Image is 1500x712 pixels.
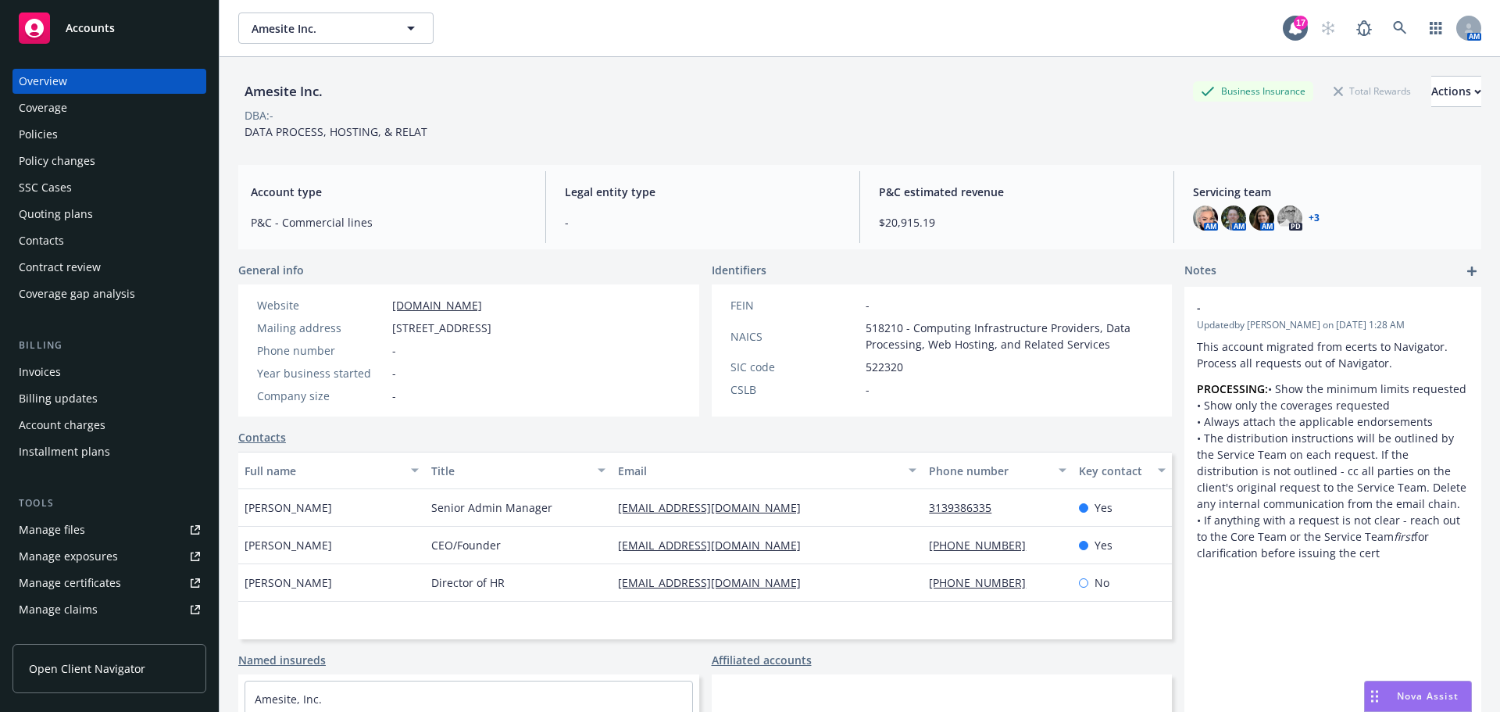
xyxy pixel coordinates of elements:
[257,388,386,404] div: Company size
[12,517,206,542] a: Manage files
[1095,537,1112,553] span: Yes
[12,281,206,306] a: Coverage gap analysis
[1193,206,1218,231] img: photo
[238,262,304,278] span: General info
[431,499,552,516] span: Senior Admin Manager
[12,95,206,120] a: Coverage
[1079,463,1148,479] div: Key contact
[12,597,206,622] a: Manage claims
[12,496,206,511] div: Tools
[251,214,527,231] span: P&C - Commercial lines
[251,184,527,200] span: Account type
[618,538,813,553] a: [EMAIL_ADDRESS][DOMAIN_NAME]
[12,255,206,280] a: Contract review
[1221,206,1246,231] img: photo
[29,660,145,677] span: Open Client Navigator
[19,544,118,569] div: Manage exposures
[12,571,206,596] a: Manage certificates
[1326,81,1419,101] div: Total Rewards
[12,544,206,569] a: Manage exposures
[12,69,206,94] a: Overview
[565,184,841,200] span: Legal entity type
[618,500,813,515] a: [EMAIL_ADDRESS][DOMAIN_NAME]
[19,386,98,411] div: Billing updates
[245,124,427,139] span: DATA PROCESS, HOSTING, & RELAT
[730,328,859,345] div: NAICS
[1309,213,1320,223] a: +3
[431,537,501,553] span: CEO/Founder
[1365,682,1384,711] div: Drag to move
[1420,13,1452,44] a: Switch app
[1348,13,1380,44] a: Report a Bug
[19,202,93,227] div: Quoting plans
[12,338,206,353] div: Billing
[19,148,95,174] div: Policy changes
[12,202,206,227] a: Quoting plans
[392,342,396,359] span: -
[866,359,903,375] span: 522320
[730,381,859,398] div: CSLB
[1394,529,1414,544] em: first
[1294,16,1308,30] div: 17
[425,452,612,489] button: Title
[1197,381,1268,396] strong: PROCESSING:
[1384,13,1416,44] a: Search
[19,624,92,649] div: Manage BORs
[866,381,870,398] span: -
[1249,206,1274,231] img: photo
[12,175,206,200] a: SSC Cases
[19,360,61,385] div: Invoices
[12,439,206,464] a: Installment plans
[238,81,329,102] div: Amesite Inc.
[1197,381,1469,561] p: • Show the minimum limits requested • Show only the coverages requested • Always attach the appli...
[245,499,332,516] span: [PERSON_NAME]
[257,320,386,336] div: Mailing address
[929,500,1004,515] a: 3139386335
[1193,184,1469,200] span: Servicing team
[612,452,923,489] button: Email
[257,365,386,381] div: Year business started
[712,262,766,278] span: Identifiers
[431,463,588,479] div: Title
[879,214,1155,231] span: $20,915.19
[1197,338,1469,371] p: This account migrated from ecerts to Navigator. Process all requests out of Navigator.
[19,517,85,542] div: Manage files
[618,463,899,479] div: Email
[19,175,72,200] div: SSC Cases
[257,342,386,359] div: Phone number
[12,122,206,147] a: Policies
[1095,574,1109,591] span: No
[1431,77,1481,106] div: Actions
[618,575,813,590] a: [EMAIL_ADDRESS][DOMAIN_NAME]
[1184,262,1216,281] span: Notes
[19,255,101,280] div: Contract review
[929,538,1038,553] a: [PHONE_NUMBER]
[257,297,386,313] div: Website
[19,439,110,464] div: Installment plans
[866,320,1154,352] span: 518210 - Computing Infrastructure Providers, Data Processing, Web Hosting, and Related Services
[12,6,206,50] a: Accounts
[12,148,206,174] a: Policy changes
[12,624,206,649] a: Manage BORs
[1197,318,1469,332] span: Updated by [PERSON_NAME] on [DATE] 1:28 AM
[1397,689,1459,703] span: Nova Assist
[1462,262,1481,281] a: add
[1277,206,1302,231] img: photo
[238,452,425,489] button: Full name
[252,20,387,37] span: Amesite Inc.
[1197,299,1428,316] span: -
[929,575,1038,590] a: [PHONE_NUMBER]
[19,571,121,596] div: Manage certificates
[19,413,105,438] div: Account charges
[392,365,396,381] span: -
[1364,681,1472,712] button: Nova Assist
[392,298,482,313] a: [DOMAIN_NAME]
[66,22,115,34] span: Accounts
[392,388,396,404] span: -
[929,463,1048,479] div: Phone number
[238,429,286,445] a: Contacts
[1073,452,1172,489] button: Key contact
[245,107,273,123] div: DBA: -
[19,597,98,622] div: Manage claims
